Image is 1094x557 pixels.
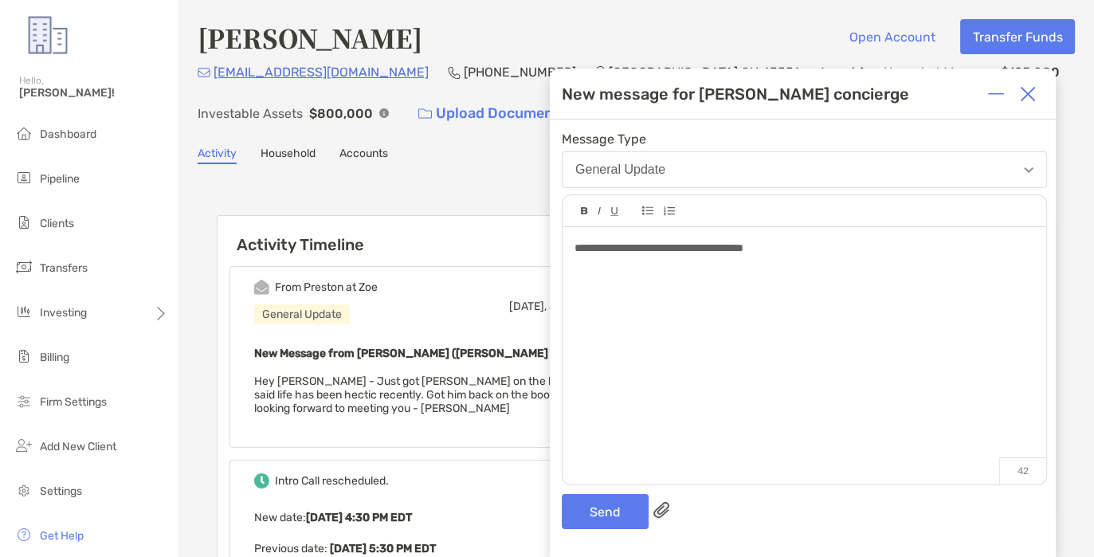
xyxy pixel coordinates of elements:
[609,62,799,82] p: [GEOGRAPHIC_DATA] , OH , 43551
[254,508,669,528] p: New date :
[1024,167,1033,173] img: Open dropdown arrow
[464,62,576,82] p: [PHONE_NUMBER]
[14,525,33,544] img: get-help icon
[254,375,663,415] span: Hey [PERSON_NAME] - Just got [PERSON_NAME] on the line and he apologized, said life has been hect...
[19,6,76,64] img: Zoe Logo
[40,440,116,453] span: Add New Client
[562,131,1047,147] span: Message Type
[549,300,605,313] span: 3:31 PM ED
[818,62,842,82] p: Age
[849,62,865,82] p: 64
[254,304,350,324] div: General Update
[254,347,608,360] b: New Message from [PERSON_NAME] ([PERSON_NAME] concierge)
[198,147,237,164] a: Activity
[275,280,378,294] div: From Preston at Zoe
[40,127,96,141] span: Dashboard
[960,19,1075,54] button: Transfer Funds
[575,163,665,177] div: General Update
[988,86,1004,102] img: Expand or collapse
[663,206,675,216] img: Editor control icon
[254,280,269,295] img: Event icon
[884,62,994,82] p: Household Income
[327,542,436,555] b: [DATE] 5:30 PM EDT
[218,216,705,254] h6: Activity Timeline
[40,306,87,320] span: Investing
[14,213,33,232] img: clients icon
[562,494,649,529] button: Send
[40,351,69,364] span: Billing
[509,300,547,313] span: [DATE],
[448,66,461,79] img: Phone Icon
[19,86,168,100] span: [PERSON_NAME]!
[306,511,412,524] b: [DATE] 4:30 PM EDT
[14,481,33,500] img: settings icon
[198,68,210,77] img: Email Icon
[610,207,618,216] img: Editor control icon
[14,391,33,410] img: firm-settings icon
[14,436,33,455] img: add_new_client icon
[309,104,373,124] p: $800,000
[198,19,422,56] h4: [PERSON_NAME]
[595,66,606,79] img: Location Icon
[1001,62,1060,82] p: $125,000
[581,207,588,215] img: Editor control icon
[14,168,33,187] img: pipeline icon
[642,206,653,215] img: Editor control icon
[653,502,669,518] img: paperclip attachments
[40,395,107,409] span: Firm Settings
[562,84,909,104] div: New message for [PERSON_NAME] concierge
[14,302,33,321] img: investing icon
[40,261,88,275] span: Transfers
[40,172,80,186] span: Pipeline
[14,347,33,366] img: billing icon
[562,151,1047,188] button: General Update
[837,19,947,54] button: Open Account
[14,124,33,143] img: dashboard icon
[261,147,316,164] a: Household
[40,217,74,230] span: Clients
[40,484,82,498] span: Settings
[275,474,389,488] div: Intro Call rescheduled.
[1020,86,1036,102] img: Close
[598,207,601,215] img: Editor control icon
[418,108,432,120] img: button icon
[14,257,33,277] img: transfers icon
[254,473,269,488] img: Event icon
[198,104,303,124] p: Investable Assets
[999,457,1046,484] p: 42
[379,108,389,118] img: Info Icon
[339,147,388,164] a: Accounts
[408,96,578,131] a: Upload Documents
[40,529,84,543] span: Get Help
[214,62,429,82] p: [EMAIL_ADDRESS][DOMAIN_NAME]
